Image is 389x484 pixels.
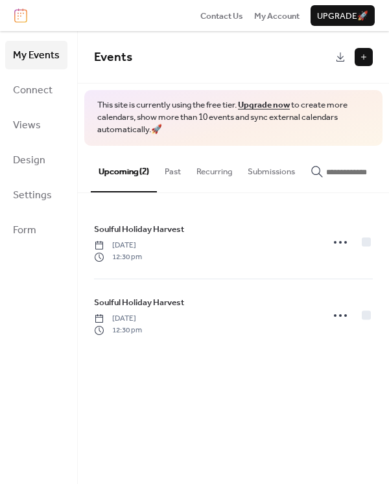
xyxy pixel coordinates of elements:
[91,146,157,192] button: Upcoming (2)
[238,97,290,113] a: Upgrade now
[13,45,60,66] span: My Events
[254,10,300,23] span: My Account
[94,325,142,336] span: 12:30 pm
[14,8,27,23] img: logo
[13,80,53,101] span: Connect
[94,223,184,236] span: Soulful Holiday Harvest
[13,185,52,206] span: Settings
[94,240,142,251] span: [DATE]
[200,9,243,22] a: Contact Us
[94,45,132,69] span: Events
[254,9,300,22] a: My Account
[311,5,375,26] button: Upgrade🚀
[94,251,142,263] span: 12:30 pm
[5,41,67,69] a: My Events
[5,76,67,104] a: Connect
[94,295,184,310] a: Soulful Holiday Harvest
[94,222,184,236] a: Soulful Holiday Harvest
[13,150,45,171] span: Design
[157,146,189,191] button: Past
[5,216,67,244] a: Form
[317,10,368,23] span: Upgrade 🚀
[5,146,67,174] a: Design
[13,115,41,136] span: Views
[94,296,184,309] span: Soulful Holiday Harvest
[189,146,240,191] button: Recurring
[5,181,67,209] a: Settings
[240,146,303,191] button: Submissions
[5,111,67,139] a: Views
[200,10,243,23] span: Contact Us
[94,313,142,325] span: [DATE]
[97,99,370,136] span: This site is currently using the free tier. to create more calendars, show more than 10 events an...
[13,220,36,241] span: Form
